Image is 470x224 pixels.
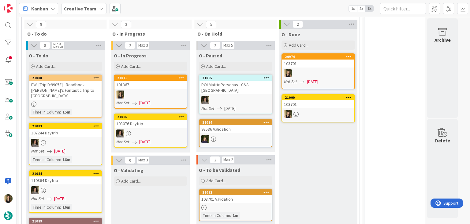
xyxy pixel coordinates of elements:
span: 0 [125,156,135,164]
span: O - In Progress [114,52,147,59]
div: Max 3 [138,159,148,162]
div: Max 20 [53,45,63,48]
div: 21090 [282,95,354,100]
div: 21088 [29,75,102,81]
input: Quick Filter... [380,3,426,14]
div: 21084 [32,172,102,176]
span: : [60,156,61,163]
span: 2x [357,6,365,12]
i: Not Set [31,196,44,201]
div: 21089 [29,218,102,224]
span: Kanban [31,5,48,12]
a: 2107498536 ValidationMC [199,119,272,147]
a: 21083107244 DaytripMSNot Set[DATE]Time in Column:16m [29,123,102,165]
div: 98536 Validation [200,125,272,133]
div: Delete [435,137,450,144]
span: 2 [125,42,135,49]
span: O - On Hold [197,31,269,37]
span: O - To be validated [199,167,240,173]
div: 21086 [114,114,187,120]
div: Max 2 [223,158,233,161]
img: MS [31,186,39,194]
div: SP [114,91,187,98]
div: MS [114,129,187,137]
div: 21071 [117,76,187,80]
span: 2 [293,21,303,28]
div: SP [282,69,354,77]
a: 21090103701SP [282,94,355,122]
span: 5 [206,21,216,28]
a: 21071101367SPNot Set[DATE] [114,75,187,109]
a: 21085POI Matrix Personas - C&A [GEOGRAPHIC_DATA]MSNot Set[DATE] [199,75,272,114]
span: : [230,212,231,219]
div: 21071101367 [114,75,187,89]
div: Max 5 [223,44,233,47]
img: SP [116,91,124,98]
a: 21088FW: [TripID:99053] - Roadbook - [PERSON_NAME]'s Fantastic Trip to [GEOGRAPHIC_DATA]!Time in ... [29,75,102,118]
span: O - In Progress [112,31,184,37]
div: POI Matrix Personas - C&A [GEOGRAPHIC_DATA] [200,81,272,94]
div: 1m [231,212,240,219]
i: Not Set [201,106,214,111]
div: 103076 Daytrip [114,120,187,128]
div: Min 0 [53,42,61,45]
span: 1x [349,6,357,12]
div: Max 3 [138,44,148,47]
span: Add Card... [121,64,141,69]
div: 21092 [202,190,272,195]
div: 21085 [200,75,272,81]
span: 3x [365,6,374,12]
a: 21086103076 DaytripMSNot Set[DATE] [114,114,187,148]
div: 107244 Daytrip [29,129,102,137]
span: Add Card... [206,64,226,69]
a: 21084110864 DaytripMSNot Set[DATE]Time in Column:16m [29,170,102,213]
div: 21074 [200,120,272,125]
img: SP [284,110,292,118]
span: [DATE] [139,100,151,106]
img: Visit kanbanzone.com [4,4,13,13]
div: Archive [435,36,451,44]
img: MS [116,129,124,137]
div: 110864 Daytrip [29,176,102,184]
i: Not Set [284,79,297,84]
span: Add Card... [36,64,56,69]
div: 103701 Validation [200,195,272,203]
div: 21086 [117,115,187,119]
i: Not Set [116,100,129,106]
i: Not Set [116,139,129,145]
div: 21086103076 Daytrip [114,114,187,128]
div: 21071 [114,75,187,81]
span: [DATE] [54,195,65,202]
div: 21084110864 Daytrip [29,171,102,184]
span: Add Card... [206,178,226,183]
img: SP [4,194,13,203]
span: : [60,109,61,115]
div: 16m [61,204,72,210]
div: 21092103701 Validation [200,190,272,203]
span: 8 [40,42,50,49]
div: 21083107244 Daytrip [29,123,102,137]
span: O - Validating [114,167,144,173]
img: MS [201,96,209,104]
div: 21084 [29,171,102,176]
div: 103701 [282,100,354,108]
div: Time in Column [201,212,230,219]
span: O - Done [282,31,300,37]
div: SP [282,110,354,118]
img: MS [31,139,39,147]
div: 21090 [285,95,354,100]
div: 20974 [285,55,354,59]
div: 2107498536 Validation [200,120,272,133]
b: Creative Team [64,6,96,12]
a: 21092103701 ValidationTime in Column:1m [199,189,272,221]
span: 2 [121,21,131,28]
span: [DATE] [54,148,65,154]
div: FW: [TripID:99053] - Roadbook - [PERSON_NAME]'s Fantastic Trip to [GEOGRAPHIC_DATA]! [29,81,102,100]
span: 8 [36,21,46,28]
div: 21085POI Matrix Personas - C&A [GEOGRAPHIC_DATA] [200,75,272,94]
div: 20974103701 [282,54,354,68]
span: [DATE] [307,79,318,85]
span: Support [13,1,28,8]
i: Not Set [31,148,44,154]
div: MS [200,96,272,104]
